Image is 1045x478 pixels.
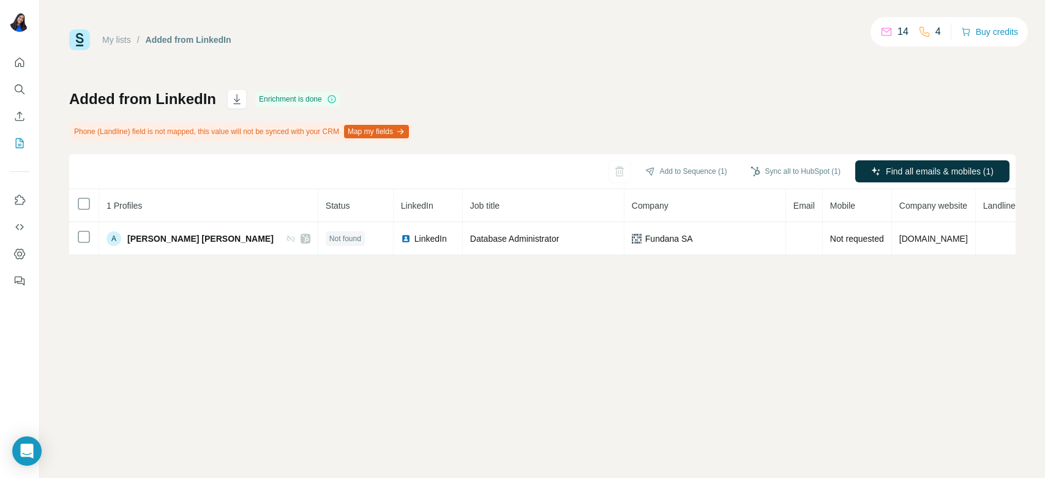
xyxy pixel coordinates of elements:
[12,436,42,466] div: Open Intercom Messenger
[632,201,669,211] span: Company
[742,162,849,181] button: Sync all to HubSpot (1)
[899,234,968,244] span: [DOMAIN_NAME]
[137,34,140,46] li: /
[69,89,216,109] h1: Added from LinkedIn
[10,270,29,292] button: Feedback
[470,201,500,211] span: Job title
[146,34,231,46] div: Added from LinkedIn
[69,29,90,50] img: Surfe Logo
[10,105,29,127] button: Enrich CSV
[830,234,884,244] span: Not requested
[107,231,121,246] div: A
[401,201,433,211] span: LinkedIn
[69,121,411,142] div: Phone (Landline) field is not mapped, this value will not be synced with your CRM
[10,12,29,32] img: Avatar
[107,201,142,211] span: 1 Profiles
[329,233,361,244] span: Not found
[102,35,131,45] a: My lists
[886,165,994,177] span: Find all emails & mobiles (1)
[935,24,941,39] p: 4
[830,201,855,211] span: Mobile
[344,125,409,138] button: Map my fields
[793,201,815,211] span: Email
[961,23,1018,40] button: Buy credits
[414,233,447,245] span: LinkedIn
[10,243,29,265] button: Dashboard
[10,216,29,238] button: Use Surfe API
[127,233,274,245] span: [PERSON_NAME] [PERSON_NAME]
[255,92,340,106] div: Enrichment is done
[401,234,411,244] img: LinkedIn logo
[326,201,350,211] span: Status
[983,201,1016,211] span: Landline
[10,78,29,100] button: Search
[632,234,642,244] img: company-logo
[470,234,560,244] span: Database Administrator
[10,51,29,73] button: Quick start
[10,189,29,211] button: Use Surfe on LinkedIn
[637,162,736,181] button: Add to Sequence (1)
[899,201,967,211] span: Company website
[645,233,693,245] span: Fundana SA
[855,160,1009,182] button: Find all emails & mobiles (1)
[10,132,29,154] button: My lists
[897,24,908,39] p: 14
